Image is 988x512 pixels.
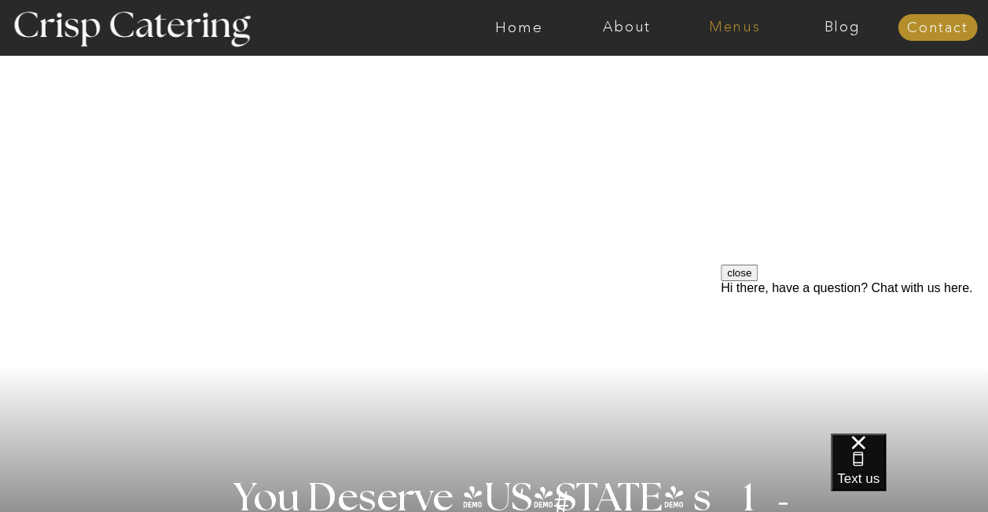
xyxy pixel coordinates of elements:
a: Home [465,20,573,35]
a: Contact [898,20,977,36]
a: Menus [681,20,788,35]
a: Blog [788,20,896,35]
a: About [573,20,681,35]
iframe: podium webchat widget prompt [721,265,988,453]
iframe: podium webchat widget bubble [831,433,988,512]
